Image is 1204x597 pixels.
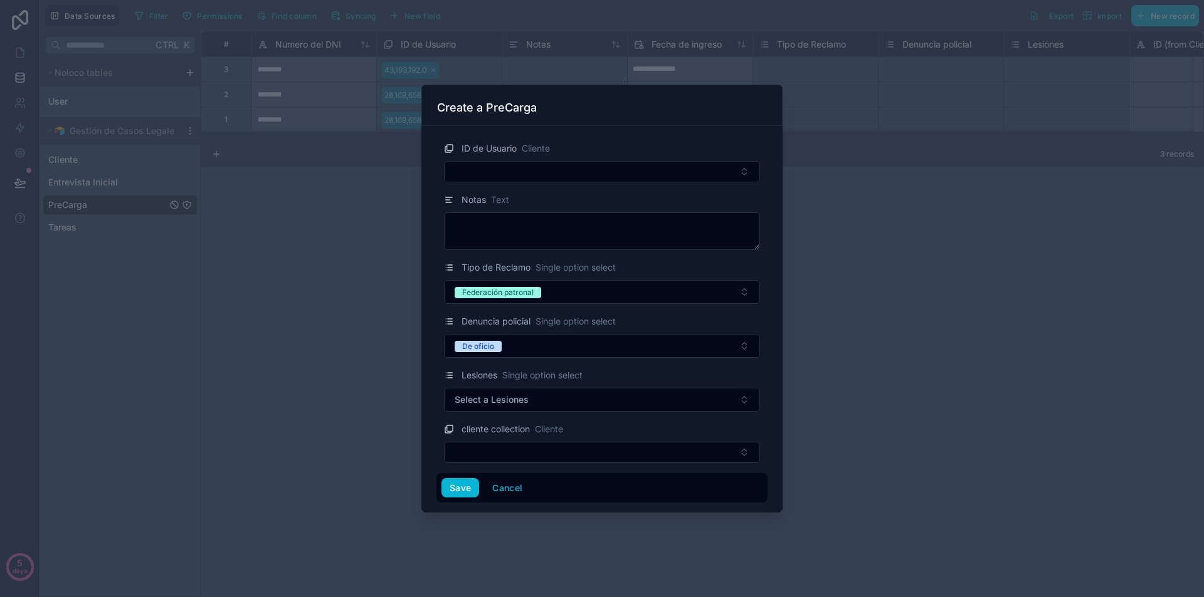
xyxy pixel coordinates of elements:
button: Cancel [484,478,531,498]
span: Single option select [536,315,616,328]
button: Save [441,478,479,498]
button: Select Button [444,334,760,358]
button: Select Button [444,161,760,182]
span: Cliente [522,142,550,155]
span: Denuncia policial [462,315,531,328]
span: ID de Usuario [462,142,517,155]
div: Federación patronal [462,287,534,298]
div: De oficio [462,341,494,352]
span: Notas [462,194,486,206]
span: Tipo de Reclamo [462,261,531,274]
span: Text [491,194,509,206]
h3: Create a PreCarga [437,100,537,115]
button: Select Button [444,280,760,304]
span: Single option select [536,261,616,274]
